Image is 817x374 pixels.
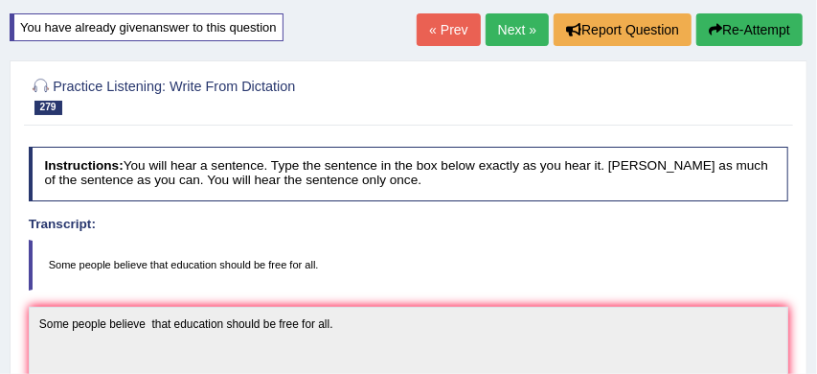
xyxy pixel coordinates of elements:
[29,75,500,115] h2: Practice Listening: Write From Dictation
[696,13,803,46] button: Re-Attempt
[417,13,480,46] a: « Prev
[44,158,123,173] b: Instructions:
[29,218,789,232] h4: Transcript:
[554,13,692,46] button: Report Question
[10,13,284,41] div: You have already given answer to this question
[29,240,789,290] blockquote: Some people believe that education should be free for all.
[29,147,789,201] h4: You will hear a sentence. Type the sentence in the box below exactly as you hear it. [PERSON_NAME...
[486,13,549,46] a: Next »
[34,101,62,115] span: 279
